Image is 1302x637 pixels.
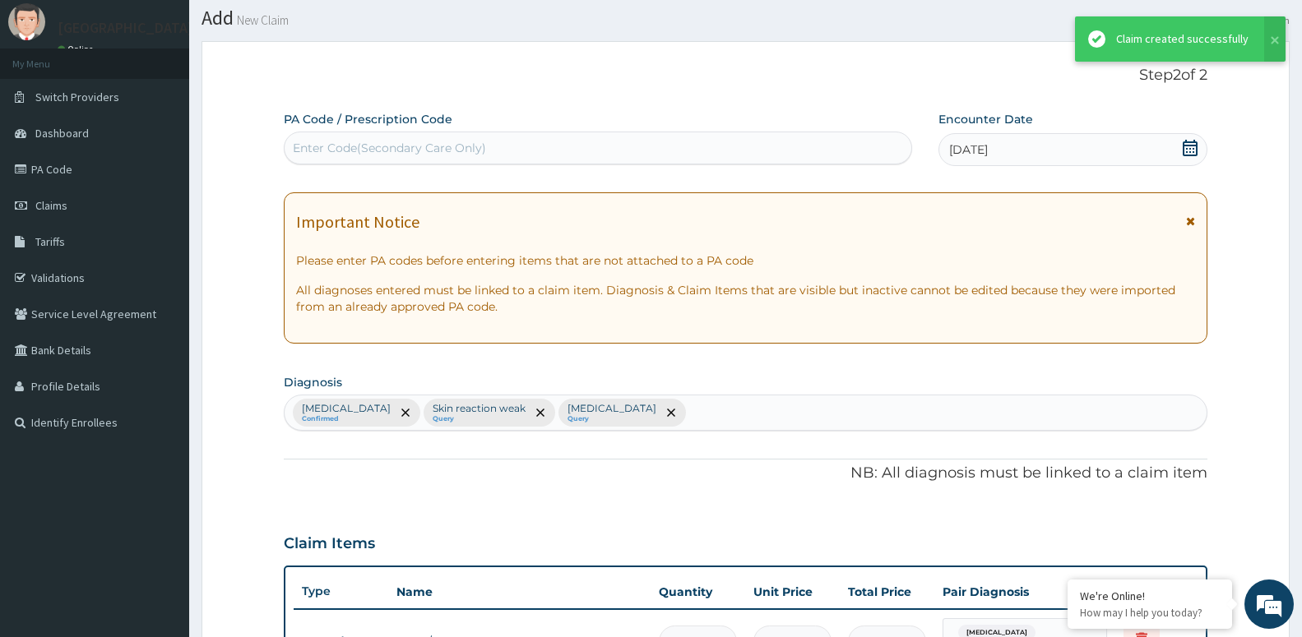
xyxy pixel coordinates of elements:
span: remove selection option [664,405,679,420]
div: Chat with us now [86,92,276,113]
small: Query [568,415,656,423]
th: Pair Diagnosis [934,575,1115,608]
img: d_794563401_company_1708531726252_794563401 [30,82,67,123]
a: Dashboard [1104,13,1165,27]
img: User Image [8,3,45,40]
p: Please enter PA codes before entering items that are not attached to a PA code [296,252,1195,269]
p: Step 2 of 2 [284,67,1207,85]
small: Confirmed [302,415,391,423]
div: Minimize live chat window [270,8,309,48]
span: [DATE] [949,141,988,158]
div: We're Online! [1080,589,1220,603]
p: How may I help you today? [1080,606,1220,620]
h3: Claim Items [284,535,375,553]
span: remove selection option [398,405,413,420]
th: Total Price [840,575,934,608]
p: NB: All diagnosis must be linked to a claim item [284,463,1207,484]
textarea: Type your message and hit 'Enter' [8,449,313,506]
small: New Claim [234,14,289,26]
h1: Important Notice [296,213,419,231]
p: Skin reaction weak [433,402,526,415]
span: Claims [35,198,67,213]
th: Unit Price [745,575,840,608]
p: All diagnoses entered must be linked to a claim item. Diagnosis & Claim Items that are visible bu... [296,282,1195,315]
div: Claim created successfully [1116,30,1249,48]
a: Claims [1182,13,1226,27]
h1: Add [202,7,1290,29]
label: Diagnosis [284,374,342,390]
span: remove selection option [533,405,548,420]
p: [MEDICAL_DATA] [302,402,391,415]
span: Dashboard [35,126,89,141]
th: Quantity [651,575,745,608]
th: Name [388,575,651,608]
th: Actions [1115,575,1198,608]
label: Encounter Date [938,111,1033,127]
span: Switch Providers [35,90,119,104]
span: We're online! [95,207,227,373]
a: Online [58,44,97,55]
small: Query [433,415,526,423]
th: Type [294,576,388,607]
p: [GEOGRAPHIC_DATA] [58,21,193,35]
li: New Claim [1228,13,1290,27]
label: PA Code / Prescription Code [284,111,452,127]
span: Tariffs [35,234,65,249]
p: [MEDICAL_DATA] [568,402,656,415]
div: Enter Code(Secondary Care Only) [293,140,486,156]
